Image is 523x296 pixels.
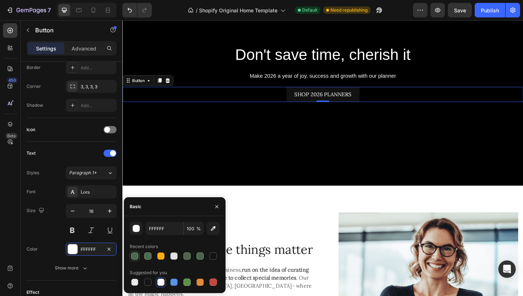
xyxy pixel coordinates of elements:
[27,83,41,90] div: Corner
[302,7,317,13] span: Default
[27,150,36,157] div: Text
[27,246,38,252] div: Color
[27,102,43,109] div: Shadow
[81,65,115,71] div: Add...
[27,170,39,176] div: Styles
[55,264,89,272] div: Show more
[187,75,249,86] p: SHOP 2026 PLANNERS
[122,20,523,296] iframe: To enrich screen reader interactions, please activate Accessibility in Grammarly extension settings
[36,45,56,52] p: Settings
[27,289,39,296] div: Effect
[66,166,117,179] button: Paragraph 1*
[130,269,167,276] div: Suggested for you
[81,84,115,90] div: 3, 3, 3, 3
[122,3,152,17] div: Undo/Redo
[448,3,472,17] button: Save
[331,7,368,13] span: Need republishing
[178,72,258,89] button: <p>SHOP 2026 PLANNERS</p>
[9,62,25,69] div: Button
[5,133,17,139] div: Beta
[81,246,102,253] div: FFFFFF
[498,260,516,278] div: Open Intercom Messenger
[35,26,97,35] p: Button
[196,226,201,232] span: %
[475,3,505,17] button: Publish
[27,206,46,216] div: Size
[27,64,41,71] div: Border
[130,243,158,250] div: Recent colors
[187,75,249,86] div: Rich Text Editor. Editing area: main
[1,56,435,66] p: Make 2026 a year of joy, success and growth with our planner
[5,241,212,258] h2: where all the little things matter
[27,126,35,133] div: Icon
[481,7,499,14] div: Publish
[69,170,97,176] span: Paragraph 1*
[81,102,115,109] div: Add...
[72,45,96,52] p: Advanced
[130,203,141,210] div: Basic
[81,189,115,195] div: Lora
[199,7,277,14] span: Shopify Original Home Template
[48,6,51,15] p: 7
[3,3,54,17] button: 7
[7,77,17,83] div: 450
[27,261,117,275] button: Show more
[27,188,36,195] div: Font
[146,222,183,235] input: Eg: FFFFFF
[454,7,466,13] span: Save
[196,7,198,14] span: /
